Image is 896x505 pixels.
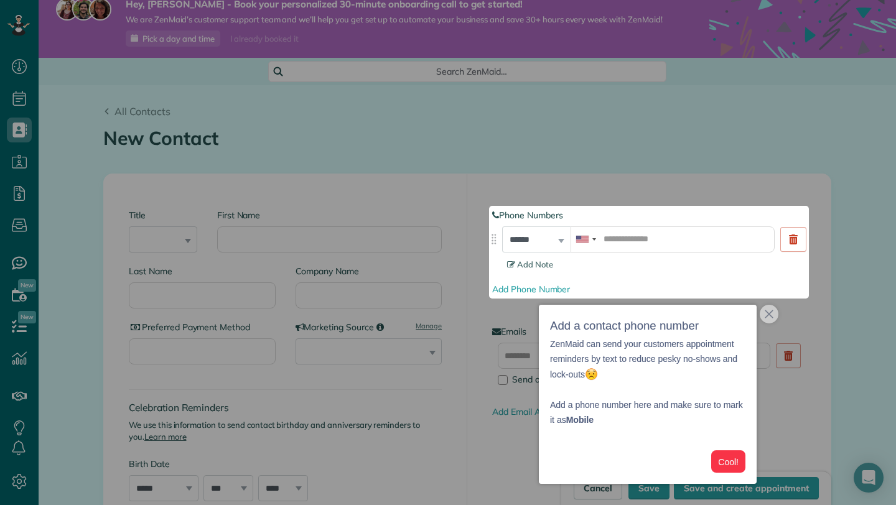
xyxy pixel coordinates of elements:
div: United States: +1 [571,227,600,252]
button: close, [760,305,778,323]
span: Add Note [507,259,553,269]
p: ZenMaid can send your customers appointment reminders by text to reduce pesky no-shows and lock-outs [550,336,745,382]
strong: Mobile [566,415,594,425]
button: Cool! [711,450,745,473]
div: Add a contact phone numberZenMaid can send your customers appointment reminders by text to reduce... [539,305,757,484]
img: :worried: [585,368,598,381]
label: Phone Numbers [492,209,806,221]
img: drag_indicator-119b368615184ecde3eda3c64c821f6cf29d3e2b97b89ee44bc31753036683e5.png [487,233,500,246]
a: Add Phone Number [492,284,570,295]
p: Add a phone number here and make sure to mark it as [550,382,745,428]
h3: Add a contact phone number [550,316,745,336]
